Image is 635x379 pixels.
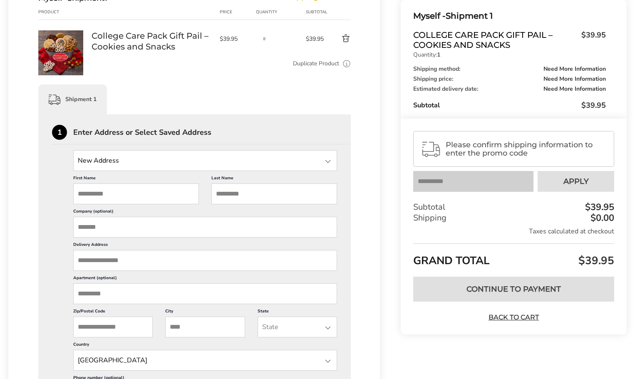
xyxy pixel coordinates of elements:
a: College Care Pack Gift Pail – Cookies and Snacks [92,30,211,52]
button: Continue to Payment [413,277,614,302]
input: Last Name [211,183,337,204]
label: Delivery Address [73,242,337,250]
div: GRAND TOTAL [413,243,614,270]
div: Shipping [413,213,614,223]
strong: 1 [437,51,440,59]
label: State [258,308,337,317]
div: Enter Address or Select Saved Address [73,129,351,136]
input: State [73,150,337,171]
label: Company (optional) [73,208,337,217]
div: $0.00 [588,213,614,223]
input: Quantity input [256,30,273,47]
span: Please confirm shipping information to enter the promo code [446,141,607,157]
div: Price [220,9,256,15]
input: State [73,350,337,371]
a: College Care Pack Gift Pail – Cookies and Snacks [38,30,83,38]
p: Quantity: [413,52,606,58]
input: First Name [73,183,199,204]
input: ZIP [73,317,153,337]
button: Apply [538,171,614,192]
div: Shipping method: [413,66,606,72]
span: Need More Information [543,86,606,92]
input: Apartment [73,283,337,304]
label: Last Name [211,175,337,183]
img: College Care Pack Gift Pail – Cookies and Snacks [38,30,83,75]
a: Back to Cart [485,313,543,322]
button: Delete product [326,34,351,44]
a: Duplicate Product [293,59,339,68]
label: Apartment (optional) [73,275,337,283]
input: State [258,317,337,337]
div: $39.95 [583,203,614,212]
div: Product [38,9,92,15]
span: $39.95 [306,35,326,43]
div: Taxes calculated at checkout [413,227,614,236]
span: Apply [563,178,589,185]
label: First Name [73,175,199,183]
span: Myself - [413,11,446,21]
span: $39.95 [576,253,614,268]
span: $39.95 [581,100,606,110]
label: Zip/Postal Code [73,308,153,317]
div: 1 [52,125,67,140]
input: City [165,317,245,337]
input: Delivery Address [73,250,337,271]
div: Subtotal [413,202,614,213]
span: Need More Information [543,66,606,72]
a: College Care Pack Gift Pail – Cookies and Snacks$39.95 [413,30,606,50]
div: Shipment 1 [413,9,606,23]
div: Subtotal [413,100,606,110]
span: $39.95 [577,30,606,48]
span: Need More Information [543,76,606,82]
input: Company [73,217,337,238]
div: Quantity [256,9,306,15]
span: College Care Pack Gift Pail – Cookies and Snacks [413,30,577,50]
label: City [165,308,245,317]
div: Shipment 1 [38,84,107,114]
span: $39.95 [220,35,252,43]
div: Estimated delivery date: [413,86,606,92]
label: Country [73,342,337,350]
div: Shipping price: [413,76,606,82]
div: Subtotal [306,9,326,15]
